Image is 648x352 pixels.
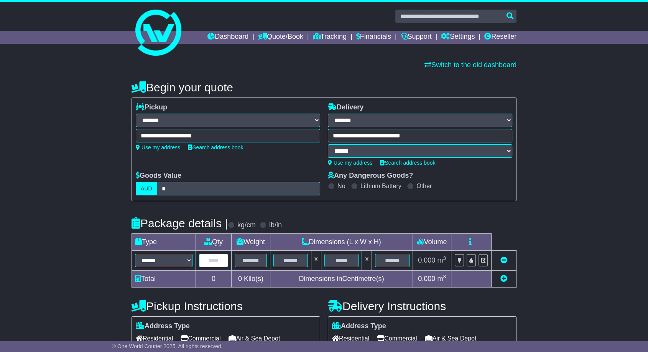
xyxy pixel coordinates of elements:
[400,31,431,44] a: Support
[362,251,372,271] td: x
[337,182,345,190] label: No
[418,275,435,283] span: 0.000
[136,182,157,195] label: AUD
[311,251,321,271] td: x
[437,275,446,283] span: m
[328,103,363,112] label: Delivery
[136,332,173,344] span: Residential
[196,234,232,251] td: Qty
[332,322,386,331] label: Address Type
[437,256,446,264] span: m
[136,103,167,112] label: Pickup
[132,300,320,312] h4: Pickup Instructions
[207,31,248,44] a: Dashboard
[328,172,413,180] label: Any Dangerous Goods?
[443,255,446,261] sup: 3
[424,61,516,69] a: Switch to the old dashboard
[328,160,372,166] a: Use my address
[188,144,243,150] a: Search address book
[136,172,181,180] label: Goods Value
[356,31,391,44] a: Financials
[132,234,196,251] td: Type
[132,217,228,230] h4: Package details |
[360,182,401,190] label: Lithium Battery
[136,144,180,150] a: Use my address
[181,332,220,344] span: Commercial
[441,31,475,44] a: Settings
[132,81,516,94] h4: Begin your quote
[425,332,477,344] span: Air & Sea Depot
[229,332,280,344] span: Air & Sea Depot
[269,221,282,230] label: lb/in
[443,274,446,279] sup: 3
[500,256,507,264] a: Remove this item
[416,182,432,190] label: Other
[413,234,451,251] td: Volume
[380,160,435,166] a: Search address book
[328,300,516,312] h4: Delivery Instructions
[484,31,516,44] a: Reseller
[136,322,190,331] label: Address Type
[332,332,369,344] span: Residential
[313,31,347,44] a: Tracking
[377,332,417,344] span: Commercial
[237,221,256,230] label: kg/cm
[418,256,435,264] span: 0.000
[232,234,270,251] td: Weight
[196,271,232,288] td: 0
[112,343,223,349] span: © One World Courier 2025. All rights reserved.
[132,271,196,288] td: Total
[270,271,413,288] td: Dimensions in Centimetre(s)
[270,234,413,251] td: Dimensions (L x W x H)
[500,275,507,283] a: Add new item
[238,275,242,283] span: 0
[232,271,270,288] td: Kilo(s)
[258,31,303,44] a: Quote/Book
